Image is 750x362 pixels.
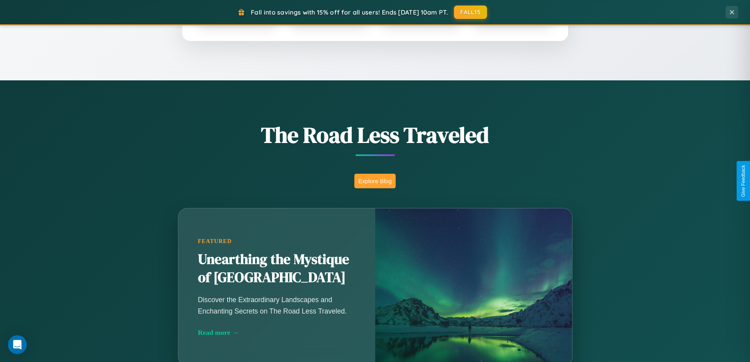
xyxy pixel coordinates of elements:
h1: The Road Less Traveled [139,120,611,150]
button: FALL15 [454,6,487,19]
p: Discover the Extraordinary Landscapes and Enchanting Secrets on The Road Less Traveled. [198,294,356,316]
span: Fall into savings with 15% off for all users! Ends [DATE] 10am PT. [251,8,448,16]
div: Featured [198,238,356,245]
h2: Unearthing the Mystique of [GEOGRAPHIC_DATA] [198,251,356,287]
div: Read more → [198,329,356,337]
button: Explore Blog [354,174,396,188]
div: Open Intercom Messenger [8,335,27,354]
div: Give Feedback [741,165,746,197]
